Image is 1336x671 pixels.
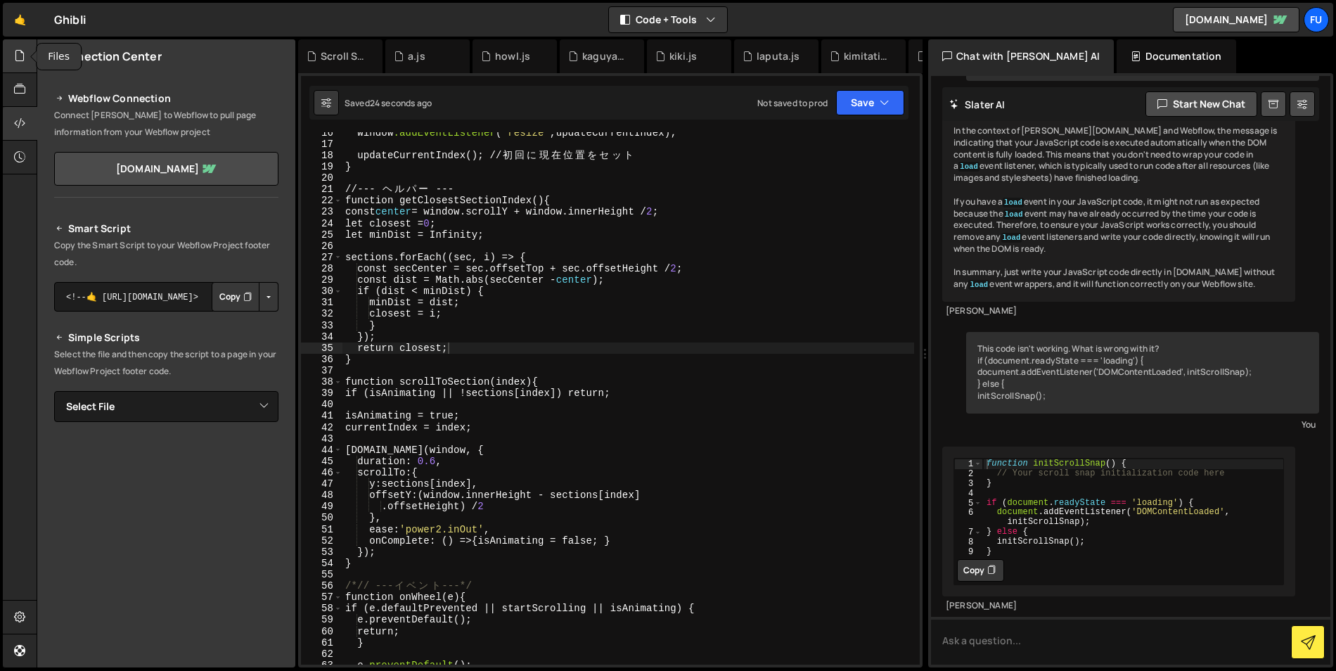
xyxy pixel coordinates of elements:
h2: Slater AI [949,98,1006,111]
div: 45 [301,456,342,467]
div: 34 [301,331,342,343]
div: 52 [301,535,342,547]
div: In the context of [PERSON_NAME][DOMAIN_NAME] and Webflow, the message is indicating that your Jav... [942,114,1295,302]
button: Save [836,90,904,115]
a: Fu [1304,7,1329,32]
div: 51 [301,524,342,535]
button: Start new chat [1145,91,1257,117]
div: 38 [301,376,342,388]
button: Code + Tools [609,7,727,32]
div: 63 [301,660,342,671]
div: 42 [301,422,342,433]
button: Copy [212,282,259,312]
div: 24 seconds ago [370,97,432,109]
div: 6 [955,508,982,528]
div: You [970,417,1316,432]
div: 4 [955,489,982,499]
div: 53 [301,547,342,558]
code: load [958,162,979,172]
div: You [970,84,1316,99]
div: 49 [301,501,342,512]
div: Scroll Snap.css [321,49,366,63]
div: 46 [301,467,342,478]
code: load [1003,210,1025,219]
p: Select the file and then copy the script to a page in your Webflow Project footer code. [54,346,278,380]
div: Documentation [1117,39,1235,73]
div: 28 [301,263,342,274]
div: 48 [301,490,342,501]
div: 25 [301,229,342,241]
div: Chat with [PERSON_NAME] AI [928,39,1114,73]
div: 16 [301,127,342,139]
div: 62 [301,648,342,660]
code: load [968,280,989,290]
div: 55 [301,569,342,580]
textarea: <!--🤙 [URL][DOMAIN_NAME]> <script>document.addEventListener("DOMContentLoaded", function() {funct... [54,282,278,312]
div: 30 [301,286,342,297]
div: 2 [955,469,982,479]
div: kimitati.js [844,49,889,63]
div: 59 [301,614,342,625]
div: 23 [301,206,342,217]
div: 50 [301,512,342,523]
div: 35 [301,343,342,354]
div: 26 [301,241,342,252]
div: 7 [955,528,982,537]
div: 47 [301,478,342,490]
div: 19 [301,161,342,172]
div: 36 [301,354,342,365]
a: [DOMAIN_NAME] [54,152,278,186]
iframe: YouTube video player [54,445,280,572]
p: Connect [PERSON_NAME] to Webflow to pull page information from your Webflow project [54,107,278,141]
div: [PERSON_NAME] [946,305,1292,317]
div: Button group with nested dropdown [212,282,278,312]
p: Copy the Smart Script to your Webflow Project footer code. [54,237,278,271]
div: howl.js [495,49,530,63]
div: 58 [301,603,342,614]
div: kaguya.js [582,49,627,63]
div: 56 [301,580,342,592]
a: 🤙 [3,3,37,37]
a: [DOMAIN_NAME] [1173,7,1299,32]
button: Copy [957,559,1004,582]
div: 54 [301,558,342,569]
div: 24 [301,218,342,229]
div: 57 [301,592,342,603]
div: 5 [955,498,982,508]
div: 41 [301,410,342,421]
div: kiki.js [669,49,697,63]
div: 18 [301,150,342,161]
div: Files [37,44,81,70]
div: 21 [301,184,342,195]
div: Saved [345,97,432,109]
div: laputa.js [757,49,799,63]
div: 44 [301,445,342,456]
div: 33 [301,320,342,331]
div: 9 [955,547,982,557]
h2: Smart Script [54,220,278,237]
div: Not saved to prod [757,97,828,109]
div: 29 [301,274,342,286]
div: 32 [301,308,342,319]
div: 3 [955,479,982,489]
div: 61 [301,637,342,648]
div: 40 [301,399,342,410]
div: 1 [955,459,982,469]
div: 60 [301,626,342,637]
h2: Webflow Connection [54,90,278,107]
div: This code isn't working. What is wrong with it? if (document.readyState === 'loading') { document... [966,332,1319,414]
div: 39 [301,388,342,399]
div: 37 [301,365,342,376]
div: 8 [955,537,982,547]
div: 31 [301,297,342,308]
code: load [1003,198,1024,207]
div: a.js [408,49,425,63]
h2: Connection Center [54,49,162,64]
div: 43 [301,433,342,445]
div: Ghibli [54,11,86,28]
div: 27 [301,252,342,263]
div: [PERSON_NAME] [946,600,1292,612]
div: 22 [301,195,342,206]
div: 20 [301,172,342,184]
